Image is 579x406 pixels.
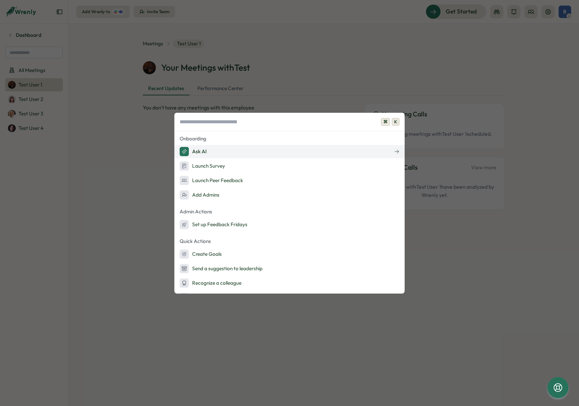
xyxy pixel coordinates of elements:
[174,174,405,187] button: Launch Peer Feedback
[180,278,241,288] div: Recognize a colleague
[174,291,405,304] button: Invite to a Meeting
[180,264,263,273] div: Send a suggestion to leadership
[174,134,405,144] p: Onboarding
[180,220,247,229] div: Set up Feedback Fridays
[180,161,225,171] div: Launch Survey
[381,118,390,126] span: ⌘
[180,147,207,156] div: Ask AI
[180,293,249,302] div: Invite to a Meeting
[392,118,399,126] span: K
[174,159,405,173] button: Launch Survey
[174,236,405,246] p: Quick Actions
[174,207,405,217] p: Admin Actions
[180,190,219,200] div: Add Admins
[174,218,405,231] button: Set up Feedback Fridays
[180,250,222,259] div: Create Goals
[174,188,405,202] button: Add Admins
[174,276,405,290] button: Recognize a colleague
[174,248,405,261] button: Create Goals
[174,145,405,158] button: Ask AI
[180,176,243,185] div: Launch Peer Feedback
[174,262,405,275] button: Send a suggestion to leadership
